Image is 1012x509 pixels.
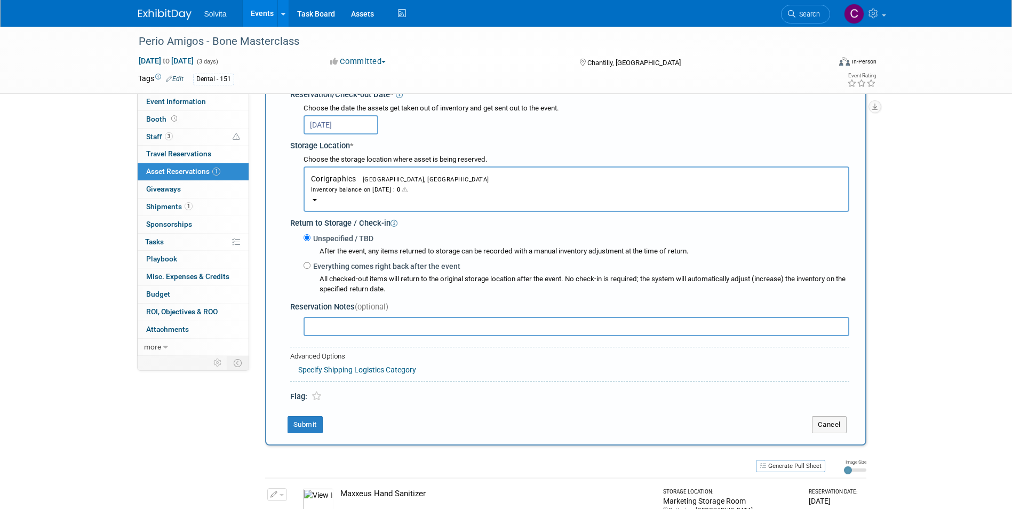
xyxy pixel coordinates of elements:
span: [GEOGRAPHIC_DATA], [GEOGRAPHIC_DATA] [356,176,489,183]
a: ROI, Objectives & ROO [138,304,249,321]
div: All checked-out items will return to the original storage location after the event. No check-in i... [320,274,849,295]
button: Cancel [812,416,847,433]
div: In-Person [851,58,876,66]
a: Edit [166,75,184,83]
span: to [161,57,171,65]
button: Committed [326,56,390,67]
span: Budget [146,290,170,298]
td: Personalize Event Tab Strip [209,356,227,370]
span: more [144,343,161,351]
a: Travel Reservations [138,146,249,163]
div: Storage Location: [663,488,800,496]
a: Sponsorships [138,216,249,233]
td: Toggle Event Tabs [227,356,249,370]
div: [DATE] [809,496,862,506]
a: Staff3 [138,129,249,146]
button: Corigraphics[GEOGRAPHIC_DATA], [GEOGRAPHIC_DATA]Inventory balance on [DATE] :0 [304,166,849,212]
a: Asset Reservations1 [138,163,249,180]
div: Return to Storage / Check-in [290,214,849,229]
div: Inventory balance on [DATE] : [311,184,842,194]
div: After the event, any items returned to storage can be recorded with a manual inventory adjustment... [304,244,849,257]
div: Image Size [844,459,866,465]
div: Choose the date the assets get taken out of inventory and get sent out to the event. [304,104,849,114]
span: Search [795,10,820,18]
img: Format-Inperson.png [839,57,850,66]
span: Giveaways [146,185,181,193]
span: (optional) [355,302,388,312]
span: Booth not reserved yet [169,115,179,123]
div: Storage Location [290,137,849,152]
span: Tasks [145,237,164,246]
div: Reservation Notes [290,301,849,313]
a: Search [781,5,830,23]
span: Attachments [146,325,189,333]
a: more [138,339,249,356]
span: Solvita [204,10,227,18]
span: Playbook [146,254,177,263]
span: Shipments [146,202,193,211]
button: Generate Pull Sheet [756,460,825,472]
span: Potential Scheduling Conflict -- at least one attendee is tagged in another overlapping event. [233,132,240,142]
span: [DATE] [DATE] [138,56,194,66]
img: Cindy Miller [844,4,864,24]
div: Perio Amigos - Bone Masterclass [135,32,814,51]
label: Unspecified / TBD [310,233,373,244]
span: Event Information [146,97,206,106]
span: 1 [212,168,220,176]
a: Attachments [138,321,249,338]
div: Dental - 151 [193,74,234,85]
a: Booth [138,111,249,128]
span: Travel Reservations [146,149,211,158]
label: Everything comes right back after the event [310,261,460,272]
a: Budget [138,286,249,303]
div: Event Format [767,55,877,71]
span: Sponsorships [146,220,192,228]
span: (3 days) [196,58,218,65]
span: Staff [146,132,173,141]
span: Booth [146,115,179,123]
a: Tasks [138,234,249,251]
span: 0 [395,186,410,193]
a: Event Information [138,93,249,110]
a: Playbook [138,251,249,268]
a: Giveaways [138,181,249,198]
div: Choose the storage location where asset is being reserved. [304,155,849,165]
span: ROI, Objectives & ROO [146,307,218,316]
span: Misc. Expenses & Credits [146,272,229,281]
span: 3 [165,132,173,140]
span: Flag: [290,392,307,401]
div: Reservation Date: [809,488,862,496]
div: Advanced Options [290,352,849,362]
div: Marketing Storage Room [663,496,800,506]
div: Event Rating [847,73,876,78]
a: Specify Shipping Logistics Category [298,365,416,374]
span: Asset Reservations [146,167,220,176]
span: 1 [185,202,193,210]
a: Misc. Expenses & Credits [138,268,249,285]
td: Tags [138,73,184,85]
img: ExhibitDay [138,9,192,20]
div: Maxxeus Hand Sanitizer [340,488,654,499]
a: Shipments1 [138,198,249,216]
button: Submit [288,416,323,433]
span: Corigraphics [311,174,842,194]
span: Chantilly, [GEOGRAPHIC_DATA] [587,59,681,67]
input: Reservation Date [304,115,378,134]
